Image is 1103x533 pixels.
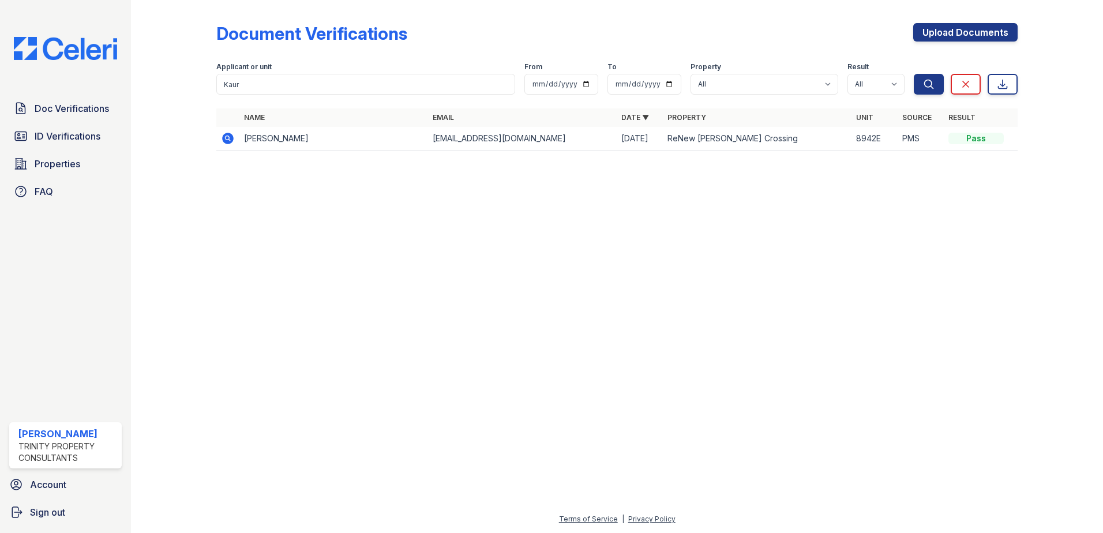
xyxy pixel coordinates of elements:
label: Result [847,62,869,72]
div: | [622,515,624,523]
td: 8942E [851,127,898,151]
td: [PERSON_NAME] [239,127,428,151]
a: Email [433,113,454,122]
input: Search by name, email, or unit number [216,74,515,95]
span: FAQ [35,185,53,198]
a: Name [244,113,265,122]
a: Property [667,113,706,122]
a: Doc Verifications [9,97,122,120]
a: Terms of Service [559,515,618,523]
a: Unit [856,113,873,122]
span: Doc Verifications [35,102,109,115]
a: Result [948,113,976,122]
div: Document Verifications [216,23,407,44]
a: Properties [9,152,122,175]
label: From [524,62,542,72]
div: Pass [948,133,1004,144]
a: ID Verifications [9,125,122,148]
span: ID Verifications [35,129,100,143]
a: Upload Documents [913,23,1018,42]
a: Privacy Policy [628,515,676,523]
label: To [607,62,617,72]
td: PMS [898,127,944,151]
div: Trinity Property Consultants [18,441,117,464]
span: Properties [35,157,80,171]
img: CE_Logo_Blue-a8612792a0a2168367f1c8372b55b34899dd931a85d93a1a3d3e32e68fde9ad4.png [5,37,126,60]
label: Property [691,62,721,72]
span: Account [30,478,66,491]
span: Sign out [30,505,65,519]
div: [PERSON_NAME] [18,427,117,441]
a: Sign out [5,501,126,524]
a: FAQ [9,180,122,203]
td: [EMAIL_ADDRESS][DOMAIN_NAME] [428,127,617,151]
td: ReNew [PERSON_NAME] Crossing [663,127,851,151]
a: Date ▼ [621,113,649,122]
a: Account [5,473,126,496]
a: Source [902,113,932,122]
td: [DATE] [617,127,663,151]
label: Applicant or unit [216,62,272,72]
